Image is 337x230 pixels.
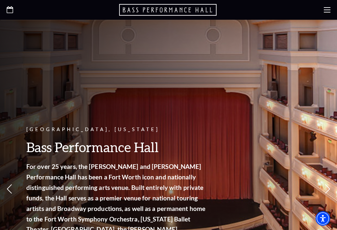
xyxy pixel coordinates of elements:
div: Accessibility Menu [316,211,330,226]
a: Open this option [119,3,218,16]
h3: Bass Performance Hall [26,139,207,155]
a: Open this option [7,6,13,14]
p: [GEOGRAPHIC_DATA], [US_STATE] [26,126,207,134]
